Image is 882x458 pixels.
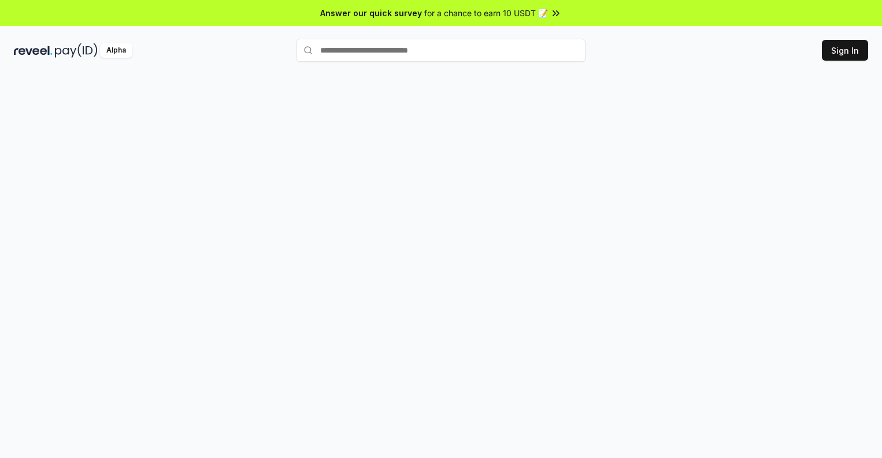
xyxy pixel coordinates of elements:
[424,7,548,19] span: for a chance to earn 10 USDT 📝
[100,43,132,58] div: Alpha
[822,40,868,61] button: Sign In
[55,43,98,58] img: pay_id
[14,43,53,58] img: reveel_dark
[320,7,422,19] span: Answer our quick survey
